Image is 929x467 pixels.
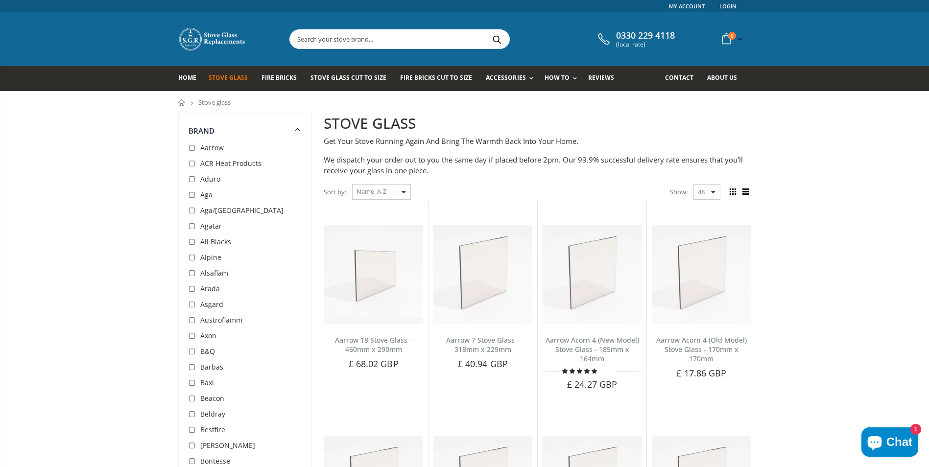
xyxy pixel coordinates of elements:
[200,347,215,356] span: B&Q
[200,190,213,199] span: Aga
[652,225,751,324] img: Aarrow Acorn 4 Old Model Stove Glass
[335,335,412,354] a: Aarrow 18 Stove Glass - 460mm x 290mm
[546,335,639,363] a: Aarrow Acorn 4 (New Model) Stove Glass - 185mm x 164mm
[200,268,228,278] span: Alsaflam
[707,66,744,91] a: About us
[676,367,726,379] span: £ 17.86 GBP
[670,184,688,200] span: Show:
[446,335,519,354] a: Aarrow 7 Stove Glass - 318mm x 229mm
[728,32,736,40] span: 0
[200,253,221,262] span: Alpine
[178,99,186,106] a: Home
[349,358,399,370] span: £ 68.02 GBP
[198,98,231,107] span: Stove glass
[310,73,386,82] span: Stove Glass Cut To Size
[740,187,751,197] span: List view
[400,66,479,91] a: Fire Bricks Cut To Size
[209,66,255,91] a: Stove Glass
[178,66,204,91] a: Home
[290,30,619,48] input: Search your stove brand...
[433,225,532,324] img: Aarrow 7 Stove Glass
[324,136,751,147] p: Get Your Stove Running Again And Bring The Warmth Back Into Your Home.
[200,331,216,340] span: Axon
[200,143,224,152] span: Aarrow
[189,126,215,136] span: Brand
[200,409,225,419] span: Beldray
[707,73,737,82] span: About us
[665,73,693,82] span: Contact
[200,159,262,168] span: ACR Heat Products
[200,206,284,215] span: Aga/[GEOGRAPHIC_DATA]
[718,29,744,48] a: 0
[486,73,525,82] span: Accessories
[728,187,738,197] span: Grid view
[200,441,255,450] span: [PERSON_NAME]
[562,367,598,374] span: 5.00 stars
[178,73,196,82] span: Home
[200,456,230,466] span: Bontesse
[858,427,921,459] inbox-online-store-chat: Shopify online store chat
[486,66,538,91] a: Accessories
[200,315,242,325] span: Austroflamm
[545,66,582,91] a: How To
[486,30,508,48] button: Search
[262,73,297,82] span: Fire Bricks
[665,66,701,91] a: Contact
[200,362,223,372] span: Barbas
[262,66,304,91] a: Fire Bricks
[200,221,222,231] span: Agatar
[200,237,231,246] span: All Blacks
[543,225,642,324] img: Aarrow Acorn 4 New Model Stove Glass
[310,66,394,91] a: Stove Glass Cut To Size
[200,394,224,403] span: Beacon
[656,335,747,363] a: Aarrow Acorn 4 (Old Model) Stove Glass - 170mm x 170mm
[178,27,247,51] img: Stove Glass Replacement
[400,73,472,82] span: Fire Bricks Cut To Size
[324,225,423,324] img: Aarrow 18 Stove Glass
[200,425,225,434] span: Bestfire
[209,73,248,82] span: Stove Glass
[324,184,346,201] span: Sort by:
[588,66,621,91] a: Reviews
[545,73,570,82] span: How To
[200,378,214,387] span: Baxi
[200,300,223,309] span: Asgard
[200,174,220,184] span: Aduro
[588,73,614,82] span: Reviews
[616,41,675,48] span: (local rate)
[596,30,675,48] a: 0330 229 4118 (local rate)
[200,284,220,293] span: Arada
[567,378,617,390] span: £ 24.27 GBP
[324,114,751,134] h2: STOVE GLASS
[616,30,675,41] span: 0330 229 4118
[458,358,508,370] span: £ 40.94 GBP
[324,154,751,176] p: We dispatch your order out to you the same day if placed before 2pm. Our 99.9% successful deliver...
